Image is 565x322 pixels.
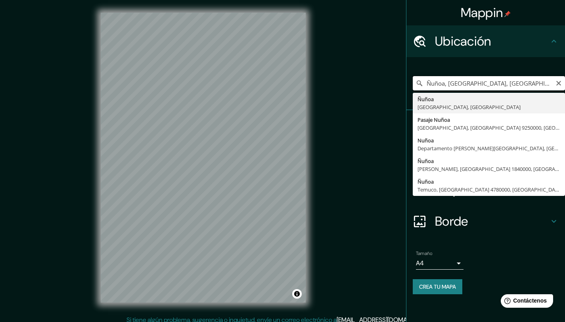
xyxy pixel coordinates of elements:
font: Ñuñoa [418,96,434,103]
div: Patas [406,110,565,142]
font: Crea tu mapa [419,283,456,290]
div: Estilo [406,142,565,174]
canvas: Mapa [101,13,306,303]
font: Mappin [461,4,503,21]
font: Ñuñoa [418,178,434,185]
font: Nuñoa [418,137,434,144]
font: Ubicación [435,33,491,50]
font: Ñuñoa [418,157,434,165]
font: Temuco, [GEOGRAPHIC_DATA] 4780000, [GEOGRAPHIC_DATA] [418,186,563,193]
font: Tamaño [416,250,432,257]
input: Elige tu ciudad o zona [413,76,565,90]
div: Ubicación [406,25,565,57]
font: [GEOGRAPHIC_DATA], [GEOGRAPHIC_DATA] [418,103,521,111]
div: Borde [406,205,565,237]
iframe: Lanzador de widgets de ayuda [494,291,556,313]
font: Borde [435,213,468,230]
img: pin-icon.png [504,11,511,17]
div: Disposición [406,174,565,205]
button: Claro [555,79,562,86]
font: A4 [416,259,424,267]
button: Crea tu mapa [413,279,462,294]
div: A4 [416,257,463,270]
button: Activar o desactivar atribución [292,289,302,299]
font: Pasaje Nuñoa [418,116,450,123]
